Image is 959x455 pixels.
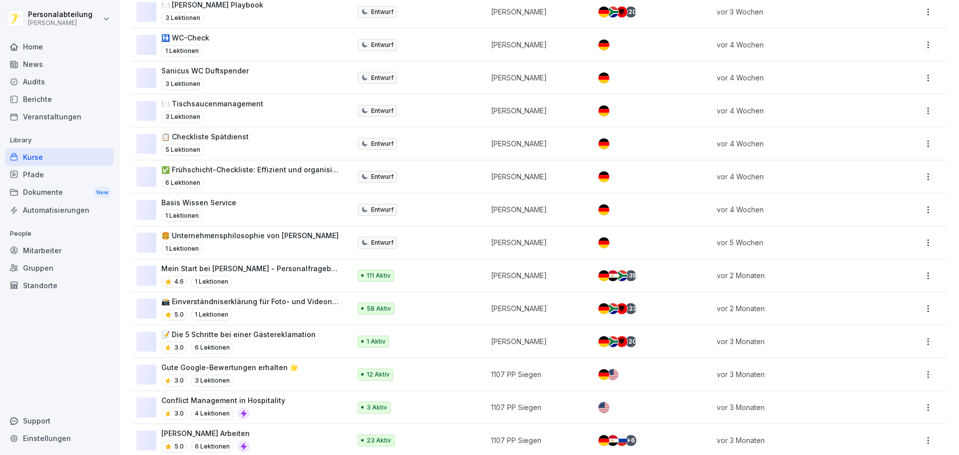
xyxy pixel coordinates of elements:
p: 📝 Die 5 Schritte bei einer Gästereklamation [161,329,316,340]
p: Entwurf [371,172,394,181]
p: [PERSON_NAME] [491,270,581,281]
p: Entwurf [371,73,394,82]
p: 5.0 [174,310,184,319]
img: de.svg [598,171,609,182]
img: za.svg [607,336,618,347]
a: Home [5,38,114,55]
p: 5 Lektionen [161,144,204,156]
p: 12 Aktiv [367,370,390,379]
img: de.svg [598,39,609,50]
div: Dokumente [5,183,114,202]
p: vor 5 Wochen [717,237,876,248]
div: + 6 [625,435,636,446]
p: vor 4 Wochen [717,138,876,149]
p: Entwurf [371,106,394,115]
p: Gute Google-Bewertungen erhalten 🌟 [161,362,298,373]
p: [PERSON_NAME] Arbeiten [161,428,250,439]
a: Audits [5,73,114,90]
img: de.svg [598,336,609,347]
p: vor 4 Wochen [717,72,876,83]
img: eg.svg [607,435,618,446]
p: 3.0 [174,343,184,352]
div: Mitarbeiter [5,242,114,259]
p: [PERSON_NAME] [491,138,581,149]
p: 23 Aktiv [367,436,391,445]
p: ✅ Frühschicht-Checkliste: Effizient und organisiert starten [161,164,341,175]
a: Kurse [5,148,114,166]
p: 4.6 [174,277,184,286]
p: 3 Lektionen [191,375,234,387]
div: Veranstaltungen [5,108,114,125]
p: Sanicus WC Duftspender [161,65,249,76]
p: 3.0 [174,409,184,418]
p: vor 3 Wochen [717,6,876,17]
img: de.svg [598,303,609,314]
div: + 39 [625,270,636,281]
p: Personalabteilung [28,10,92,19]
img: us.svg [598,402,609,413]
a: Automatisierungen [5,201,114,219]
a: DokumenteNew [5,183,114,202]
img: us.svg [607,369,618,380]
p: vor 2 Monaten [717,303,876,314]
p: [PERSON_NAME] [491,171,581,182]
p: vor 4 Wochen [717,39,876,50]
a: Berichte [5,90,114,108]
div: + 23 [625,303,636,314]
p: 6 Lektionen [191,342,234,354]
p: Entwurf [371,7,394,16]
p: [PERSON_NAME] [491,336,581,347]
a: Gruppen [5,259,114,277]
p: vor 4 Wochen [717,105,876,116]
a: Einstellungen [5,430,114,447]
p: 1107 PP Siegen [491,402,581,413]
p: 🚻 WC-Check [161,32,209,43]
p: vor 3 Monaten [717,402,876,413]
p: 3.0 [174,376,184,385]
p: [PERSON_NAME] [491,204,581,215]
img: za.svg [616,270,627,281]
a: Pfade [5,166,114,183]
p: Entwurf [371,238,394,247]
p: 1107 PP Siegen [491,369,581,380]
p: vor 4 Wochen [717,204,876,215]
p: 111 Aktiv [367,271,391,280]
img: al.svg [616,6,627,17]
p: 🍽️ Tischsaucenmanagement [161,98,263,109]
a: Standorte [5,277,114,294]
p: Entwurf [371,139,394,148]
p: 1 Lektionen [161,210,203,222]
div: + 20 [625,6,636,17]
p: [PERSON_NAME] [28,19,92,26]
p: 3 Aktiv [367,403,387,412]
img: de.svg [598,435,609,446]
p: 📸 Einverständniserklärung für Foto- und Videonutzung [161,296,341,307]
p: vor 2 Monaten [717,270,876,281]
img: de.svg [598,105,609,116]
p: 1 Lektionen [161,45,203,57]
img: de.svg [598,138,609,149]
p: [PERSON_NAME] [491,6,581,17]
div: News [5,55,114,73]
img: de.svg [598,6,609,17]
p: 4 Lektionen [191,408,234,420]
div: New [94,187,111,198]
p: [PERSON_NAME] [491,39,581,50]
p: 1 Lektionen [191,276,232,288]
p: 1 Lektionen [161,243,203,255]
p: 58 Aktiv [367,304,391,313]
p: 1107 PP Siegen [491,435,581,446]
p: Mein Start bei [PERSON_NAME] - Personalfragebogen [161,263,341,274]
p: vor 3 Monaten [717,435,876,446]
p: [PERSON_NAME] [491,237,581,248]
p: vor 3 Monaten [717,369,876,380]
img: de.svg [598,237,609,248]
p: vor 3 Monaten [717,336,876,347]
